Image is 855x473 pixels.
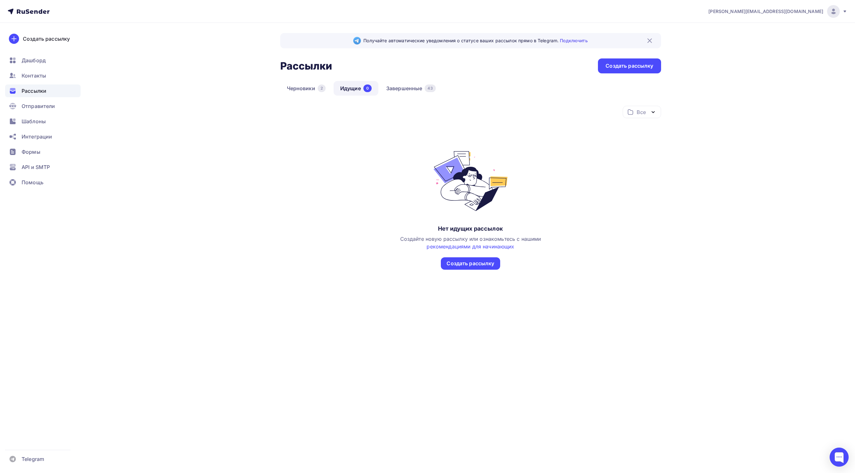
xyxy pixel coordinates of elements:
div: 0 [363,84,372,92]
span: Формы [22,148,40,156]
span: Получайте автоматические уведомления о статусе ваших рассылок прямо в Telegram. [363,37,587,44]
span: [PERSON_NAME][EMAIL_ADDRESS][DOMAIN_NAME] [708,8,823,15]
div: Нет идущих рассылок [438,225,503,233]
a: Дашборд [5,54,81,67]
img: Telegram [353,37,361,44]
div: Создать рассылку [23,35,70,43]
a: Контакты [5,69,81,82]
a: Черновики2 [280,81,332,96]
div: Создать рассылку [447,260,494,267]
a: [PERSON_NAME][EMAIL_ADDRESS][DOMAIN_NAME] [708,5,847,18]
div: Все [637,108,646,116]
a: Шаблоны [5,115,81,128]
a: Отправители [5,100,81,112]
span: Telegram [22,455,44,463]
span: Дашборд [22,57,46,64]
h2: Рассылки [280,60,332,72]
span: Рассылки [22,87,46,95]
a: Идущие0 [334,81,378,96]
span: Помощь [22,179,43,186]
span: Отправители [22,102,55,110]
div: 2 [318,84,326,92]
span: Создайте новую рассылку или ознакомьтесь с нашими [400,236,541,250]
a: рекомендациями для начинающих [427,243,514,250]
span: Контакты [22,72,46,79]
button: Все [623,106,661,118]
div: Создать рассылку [606,62,653,70]
a: Формы [5,145,81,158]
span: Интеграции [22,133,52,140]
span: Шаблоны [22,118,46,125]
a: Рассылки [5,84,81,97]
div: 43 [425,84,435,92]
a: Завершенные43 [380,81,442,96]
a: Подключить [560,38,587,43]
span: API и SMTP [22,163,50,171]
